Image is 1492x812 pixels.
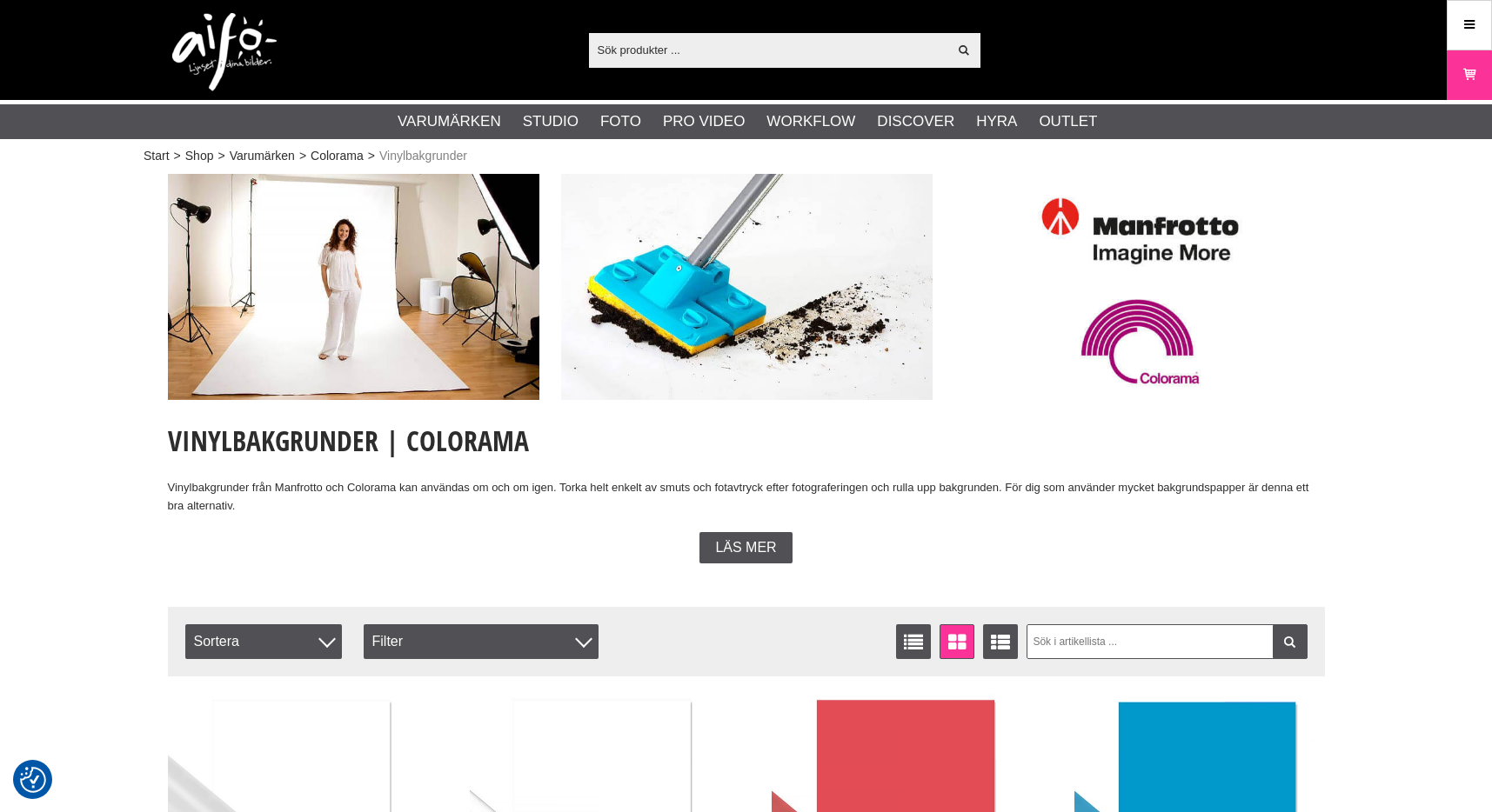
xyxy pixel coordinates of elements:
[230,147,295,165] a: Varumärken
[217,147,224,165] span: >
[144,147,170,165] a: Start
[368,147,375,165] span: >
[364,624,599,659] div: Filter
[1027,624,1308,659] input: Sök i artikellista ...
[168,479,1325,516] p: Vinylbakgrunder från Manfrotto och Colorama kan användas om och om igen. Torka helt enkelt av smu...
[1273,624,1308,659] a: Filtrera
[715,540,776,556] span: Läs mer
[299,147,306,165] span: >
[174,147,181,165] span: >
[1039,110,1097,133] a: Outlet
[20,767,46,793] img: Revisit consent button
[398,110,501,133] a: Varumärken
[168,174,539,400] img: Annons:001 ban-man-Vinyl-001.jpg
[976,110,1017,133] a: Hyra
[379,147,467,165] span: Vinylbakgrunder
[185,147,214,165] a: Shop
[896,624,931,659] a: Listvisning
[561,174,933,400] img: Annons:002 ban-man-Vinyl-002.jpg
[185,624,342,659] span: Sortera
[311,147,364,165] a: Colorama
[168,422,1325,460] h1: Vinylbakgrunder | Colorama
[766,110,855,133] a: Workflow
[589,37,948,63] input: Sök produkter ...
[523,110,579,133] a: Studio
[877,110,954,133] a: Discover
[954,174,1326,400] img: Annons:003 ban-manfrotto-colorama-logga.jpg
[172,13,277,91] img: logo.png
[600,110,641,133] a: Foto
[940,624,974,659] a: Fönstervisning
[663,110,745,133] a: Pro Video
[983,624,1018,659] a: Utökad listvisning
[20,764,46,795] button: Samtyckesinställningar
